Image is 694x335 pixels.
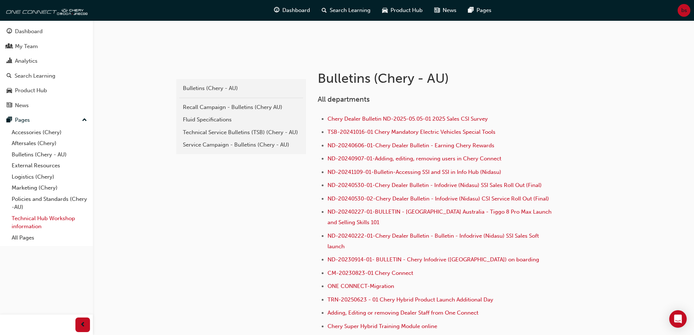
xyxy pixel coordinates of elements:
a: ND-20240222-01-Chery Dealer Bulletin - Bulletin - Infodrive (Nidasu) SSI Sales Soft launch [328,233,540,250]
button: bs [678,4,690,17]
div: Dashboard [15,27,43,36]
a: Logistics (Chery) [9,171,90,183]
a: All Pages [9,232,90,244]
span: Pages [477,6,491,15]
a: search-iconSearch Learning [316,3,376,18]
a: Service Campaign - Bulletins (Chery - AU) [179,139,303,151]
span: guage-icon [274,6,279,15]
a: Bulletins (Chery - AU) [179,82,303,95]
a: Recall Campaign - Bulletins (Chery AU) [179,101,303,114]
span: guage-icon [7,28,12,35]
div: Bulletins (Chery - AU) [183,84,299,93]
span: car-icon [382,6,388,15]
a: Technical Service Bulletins (TSB) (Chery - AU) [179,126,303,139]
div: News [15,101,29,110]
a: ND-20241109-01-Bulletin-Accessing SSI and SSI in Info Hub (Nidasu) [328,169,501,175]
div: Analytics [15,57,38,65]
div: Fluid Specifications [183,116,299,124]
button: DashboardMy TeamAnalyticsSearch LearningProduct HubNews [3,23,90,113]
a: ND-20240227-01-BULLETIN - [GEOGRAPHIC_DATA] Australia - Tiggo 8 Pro Max Launch and Selling Skills... [328,209,553,226]
span: pages-icon [468,6,474,15]
a: Chery Super Hybrid Training Module online [328,323,437,330]
img: oneconnect [4,3,87,17]
span: up-icon [82,116,87,125]
a: News [3,99,90,112]
a: TSB-20241016-01 Chery Mandatory Electric Vehicles Special Tools [328,129,495,135]
a: Accessories (Chery) [9,127,90,138]
a: ND-20230914-01- BULLETIN - Chery Infodrive ([GEOGRAPHIC_DATA]) on boarding [328,256,539,263]
span: news-icon [434,6,440,15]
a: car-iconProduct Hub [376,3,428,18]
span: Search Learning [330,6,370,15]
h1: Bulletins (Chery - AU) [318,70,557,86]
a: Dashboard [3,25,90,38]
a: Chery Dealer Bulletin ND-2025-05.05-01 2025 Sales CSI Survey [328,116,488,122]
span: people-icon [7,43,12,50]
a: Technical Hub Workshop information [9,213,90,232]
span: search-icon [7,73,12,79]
a: news-iconNews [428,3,462,18]
span: All departments [318,95,370,104]
div: Open Intercom Messenger [669,310,687,328]
span: prev-icon [80,320,86,330]
div: Technical Service Bulletins (TSB) (Chery - AU) [183,128,299,137]
a: Adding, Editing or removing Dealer Staff from One Connect [328,309,478,316]
a: Product Hub [3,84,90,97]
span: News [443,6,456,15]
div: Search Learning [15,72,55,80]
span: Dashboard [282,6,310,15]
a: ND-20240530-02-Chery Dealer Bulletin - Infodrive (Nidasu) CSI Service Roll Out (Final) [328,195,549,202]
span: news-icon [7,102,12,109]
button: Pages [3,113,90,127]
a: External Resources [9,160,90,171]
span: car-icon [7,87,12,94]
div: Pages [15,116,30,124]
a: Aftersales (Chery) [9,138,90,149]
span: Product Hub [391,6,423,15]
a: Marketing (Chery) [9,182,90,194]
a: CM-20230823-01 Chery Connect [328,270,413,276]
a: My Team [3,40,90,53]
div: Recall Campaign - Bulletins (Chery AU) [183,103,299,112]
a: pages-iconPages [462,3,497,18]
div: Service Campaign - Bulletins (Chery - AU) [183,141,299,149]
span: search-icon [322,6,327,15]
a: ONE CONNECT-Migration [328,283,394,289]
a: Policies and Standards (Chery -AU) [9,194,90,213]
a: guage-iconDashboard [268,3,316,18]
span: bs [681,6,687,15]
a: TRN-20250623 - 01 Chery Hybrid Product Launch Additional Day [328,296,493,303]
span: pages-icon [7,117,12,124]
a: Fluid Specifications [179,113,303,126]
span: chart-icon [7,58,12,65]
a: ND-20240606-01-Chery Dealer Bulletin - Earning Chery Rewards [328,142,494,149]
a: Bulletins (Chery - AU) [9,149,90,160]
div: Product Hub [15,86,47,95]
div: My Team [15,42,38,51]
a: Search Learning [3,69,90,83]
a: ND-20240530-01-Chery Dealer Bulletin - Infodrive (Nidasu) SSI Sales Roll Out (Final) [328,182,542,188]
a: ND-20240907-01-Adding, editing, removing users in Chery Connect [328,155,501,162]
a: Analytics [3,54,90,68]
